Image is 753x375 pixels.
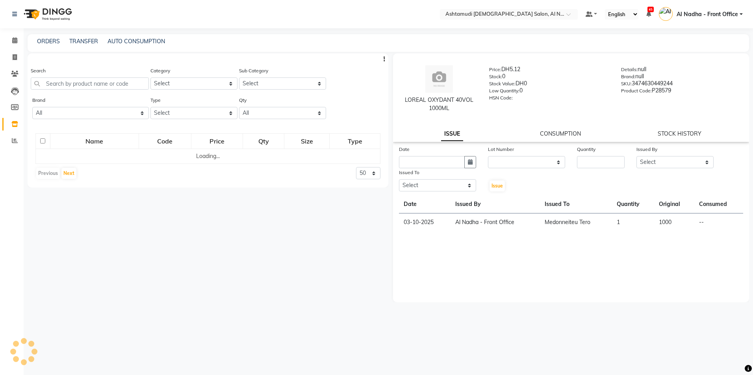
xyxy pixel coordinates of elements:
a: ISSUE [441,127,463,141]
div: Name [51,134,138,148]
a: TRANSFER [69,38,98,45]
a: 45 [646,11,651,18]
label: Brand [32,97,45,104]
label: Details: [621,66,638,73]
div: null [621,65,741,76]
img: avatar [425,65,453,93]
span: Al Nadha - Front Office [677,10,738,18]
th: Original [654,195,694,213]
td: -- [694,213,743,232]
th: Quantity [612,195,654,213]
a: AUTO CONSUMPTION [108,38,165,45]
td: Al Nadha - Front Office [451,213,540,232]
label: Date [399,146,410,153]
label: Stock: [489,73,502,80]
div: Code [139,134,191,148]
span: Issue [491,183,503,189]
div: 0 [489,72,609,83]
div: 3474630449244 [621,79,741,90]
label: Stock Value: [489,80,516,87]
td: 1000 [654,213,694,232]
button: Next [61,168,76,179]
label: Low Quantity: [489,87,519,94]
td: 1 [612,213,654,232]
a: CONSUMPTION [540,130,581,137]
span: 45 [647,7,654,12]
th: Issued To [540,195,612,213]
label: Product Code: [621,87,652,94]
div: 0 [489,86,609,97]
th: Consumed [694,195,743,213]
label: Sub Category [239,67,268,74]
th: Issued By [451,195,540,213]
label: Brand: [621,73,635,80]
div: Qty [243,134,284,148]
div: Type [330,134,380,148]
label: Lot Number [488,146,514,153]
img: Al Nadha - Front Office [659,7,673,21]
label: Quantity [577,146,595,153]
label: Type [150,97,161,104]
a: STOCK HISTORY [658,130,701,137]
div: P28579 [621,86,741,97]
div: DH0 [489,79,609,90]
div: DH5.12 [489,65,609,76]
div: null [621,72,741,83]
input: Search by product name or code [31,77,149,90]
label: SKU: [621,80,632,87]
a: ORDERS [37,38,60,45]
td: 03-10-2025 [399,213,451,232]
label: Qty [239,97,247,104]
div: LOREAL OXYDANT 40VOL 1000ML [401,96,477,112]
label: HSN Code: [489,94,513,101]
td: Medonneiteu Tero [540,213,612,232]
div: Price [192,134,242,148]
label: Search [31,67,46,74]
label: Issued To [399,169,419,176]
th: Date [399,195,451,213]
label: Price: [489,66,501,73]
button: Issue [490,180,505,191]
img: logo [20,3,74,25]
td: Loading... [36,149,380,164]
div: Size [285,134,329,148]
label: Issued By [636,146,657,153]
label: Category [150,67,170,74]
